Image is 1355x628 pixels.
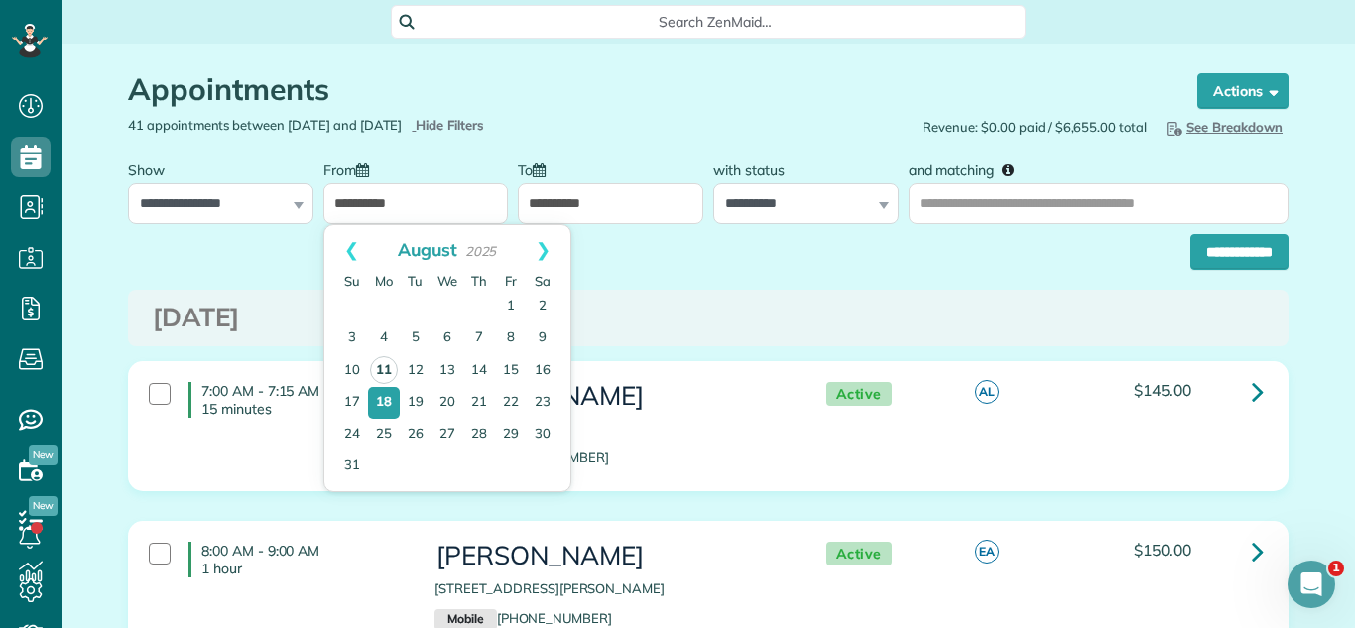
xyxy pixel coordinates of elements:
[398,238,457,260] span: August
[400,387,431,419] a: 19
[431,322,463,354] a: 6
[29,445,58,465] span: New
[400,355,431,387] a: 12
[434,420,786,439] p: [STREET_ADDRESS]
[463,355,495,387] a: 14
[434,579,786,598] p: [STREET_ADDRESS][PERSON_NAME]
[188,542,405,577] h4: 8:00 AM - 9:00 AM
[400,322,431,354] a: 5
[344,273,360,289] span: Sunday
[128,73,1160,106] h1: Appointments
[29,496,58,516] span: New
[518,150,555,187] label: To
[535,273,551,289] span: Saturday
[153,304,1264,332] h3: [DATE]
[465,243,497,259] span: 2025
[431,419,463,450] a: 27
[527,419,558,450] a: 30
[201,400,405,418] p: 15 minutes
[113,116,708,135] div: 41 appointments between [DATE] and [DATE]
[463,387,495,419] a: 21
[336,322,368,354] a: 3
[826,542,892,566] span: Active
[463,322,495,354] a: 7
[495,387,527,419] a: 22
[400,419,431,450] a: 26
[336,355,368,387] a: 10
[495,419,527,450] a: 29
[527,387,558,419] a: 23
[437,273,457,289] span: Wednesday
[463,419,495,450] a: 28
[826,382,892,407] span: Active
[434,382,786,411] h3: [PERSON_NAME]
[505,273,517,289] span: Friday
[975,540,999,564] span: EA
[336,419,368,450] a: 24
[923,118,1147,137] span: Revenue: $0.00 paid / $6,655.00 total
[434,542,786,570] h3: [PERSON_NAME]
[471,273,487,289] span: Thursday
[1288,561,1335,608] iframe: Intercom live chat
[527,291,558,322] a: 2
[368,419,400,450] a: 25
[909,150,1029,187] label: and matching
[408,273,423,289] span: Tuesday
[370,356,398,384] a: 11
[495,291,527,322] a: 1
[323,150,379,187] label: From
[527,322,558,354] a: 9
[495,355,527,387] a: 15
[416,116,484,135] span: Hide Filters
[431,355,463,387] a: 13
[336,450,368,482] a: 31
[1328,561,1344,576] span: 1
[1197,73,1289,109] button: Actions
[527,355,558,387] a: 16
[431,387,463,419] a: 20
[368,387,400,419] a: 18
[434,610,612,626] a: Mobile[PHONE_NUMBER]
[412,117,484,133] a: Hide Filters
[336,387,368,419] a: 17
[368,322,400,354] a: 4
[375,273,393,289] span: Monday
[201,560,405,577] p: 1 hour
[1157,116,1289,138] button: See Breakdown
[1134,540,1191,560] span: $150.00
[188,382,405,418] h4: 7:00 AM - 7:15 AM
[1163,119,1283,135] span: See Breakdown
[516,225,570,275] a: Next
[975,380,999,404] span: AL
[495,322,527,354] a: 8
[1134,380,1191,400] span: $145.00
[324,225,379,275] a: Prev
